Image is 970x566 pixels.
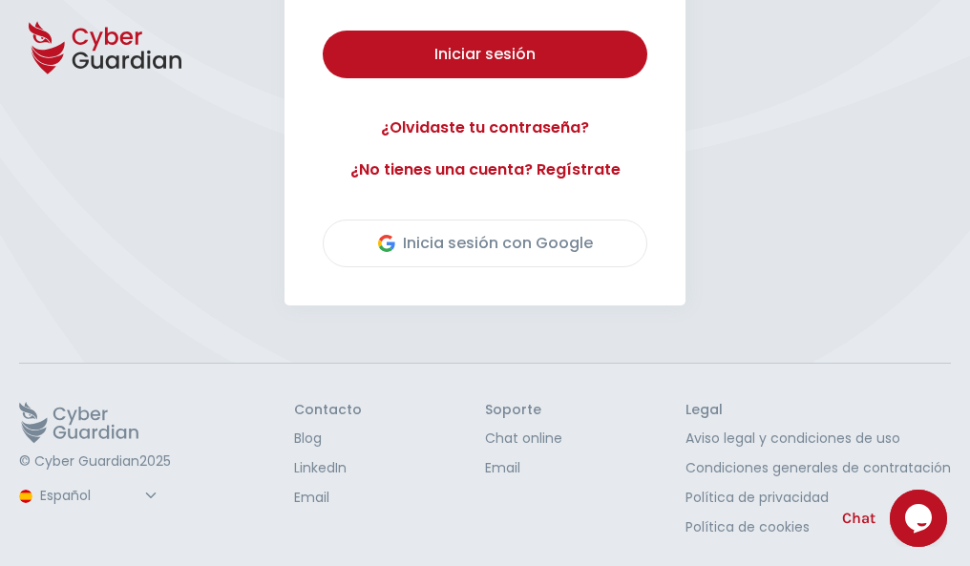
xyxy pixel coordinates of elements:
a: Condiciones generales de contratación [685,458,951,478]
a: ¿Olvidaste tu contraseña? [323,116,647,139]
a: Blog [294,429,362,449]
a: Email [485,458,562,478]
h3: Contacto [294,402,362,419]
h3: Soporte [485,402,562,419]
a: LinkedIn [294,458,362,478]
h3: Legal [685,402,951,419]
a: Aviso legal y condiciones de uso [685,429,951,449]
p: © Cyber Guardian 2025 [19,453,171,471]
button: Inicia sesión con Google [323,220,647,267]
img: region-logo [19,490,32,503]
a: ¿No tienes una cuenta? Regístrate [323,158,647,181]
a: Política de cookies [685,517,951,537]
div: Inicia sesión con Google [378,232,593,255]
a: Email [294,488,362,508]
span: Chat [842,507,875,530]
a: Chat online [485,429,562,449]
a: Política de privacidad [685,488,951,508]
iframe: chat widget [890,490,951,547]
